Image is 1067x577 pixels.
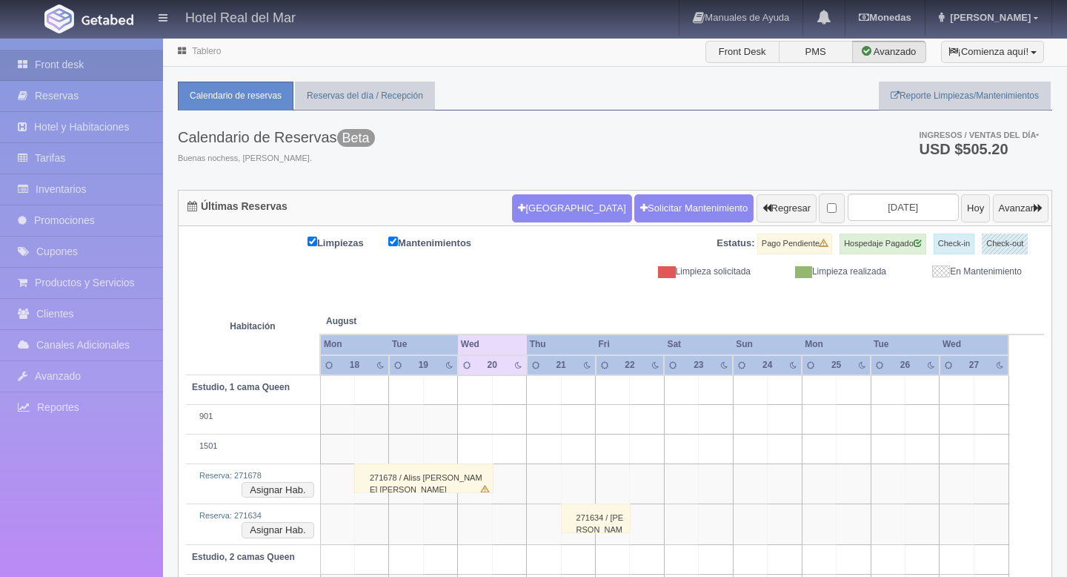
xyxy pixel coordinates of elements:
a: Tablero [192,46,221,56]
h4: Últimas Reservas [187,201,287,212]
div: En Mantenimiento [897,266,1033,278]
button: Regresar [757,194,817,222]
label: Hospedaje Pagado [840,234,926,254]
div: 271678 / Aliss [PERSON_NAME] [PERSON_NAME] [354,464,493,493]
a: Solicitar Mantenimiento [634,194,754,222]
span: Beta [337,129,375,147]
label: Pago Pendiente [757,234,832,254]
div: 271634 / [PERSON_NAME] [561,504,631,533]
div: 19 [413,359,434,372]
b: Estudio, 1 cama Queen [192,382,290,392]
h3: USD $505.20 [919,142,1039,156]
a: Reservas del día / Recepción [295,82,435,111]
b: Monedas [859,12,911,23]
div: 1501 [192,441,314,452]
span: Ingresos / Ventas del día [919,131,1039,139]
input: Limpiezas [308,237,317,246]
a: Reserva: 271634 [199,511,262,520]
span: Buenas nochess, [PERSON_NAME]. [178,153,375,165]
label: Front Desk [705,41,780,63]
button: ¡Comienza aquí! [941,41,1044,63]
label: Limpiezas [308,234,386,251]
div: 26 [895,359,916,372]
th: Wed [458,334,527,355]
th: Tue [389,334,458,355]
div: 20 [482,359,502,372]
th: Wed [940,334,1008,355]
span: August [326,315,452,328]
div: Limpieza realizada [762,266,897,278]
div: 901 [192,411,314,423]
div: 21 [551,359,571,372]
div: 18 [345,359,365,372]
button: Asignar Hab. [242,522,313,538]
div: 22 [619,359,640,372]
strong: Habitación [230,321,275,332]
label: Estatus: [717,237,754,251]
div: 23 [688,359,709,372]
label: Check-out [982,234,1028,254]
th: Mon [320,334,389,355]
input: Mantenimientos [388,237,398,246]
div: 25 [826,359,847,372]
div: 27 [964,359,985,372]
div: 24 [757,359,778,372]
th: Tue [871,334,940,355]
a: Calendario de reservas [178,82,293,111]
th: Fri [596,334,665,355]
button: [GEOGRAPHIC_DATA] [512,194,631,222]
span: [PERSON_NAME] [946,12,1031,23]
label: Avanzado [852,41,926,63]
button: Asignar Hab. [242,482,313,498]
th: Sat [664,334,733,355]
div: Limpieza solicitada [626,266,762,278]
a: Reserva: 271678 [199,471,262,480]
button: Hoy [961,194,990,222]
button: Avanzar [993,194,1048,222]
h3: Calendario de Reservas [178,129,375,145]
label: Mantenimientos [388,234,493,251]
th: Mon [802,334,871,355]
label: PMS [779,41,853,63]
th: Sun [733,334,802,355]
img: Getabed [82,14,133,25]
a: Reporte Limpiezas/Mantenimientos [879,82,1051,111]
th: Thu [527,334,596,355]
h4: Hotel Real del Mar [185,7,296,26]
label: Check-in [934,234,974,254]
img: Getabed [44,4,74,33]
b: Estudio, 2 camas Queen [192,552,295,562]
